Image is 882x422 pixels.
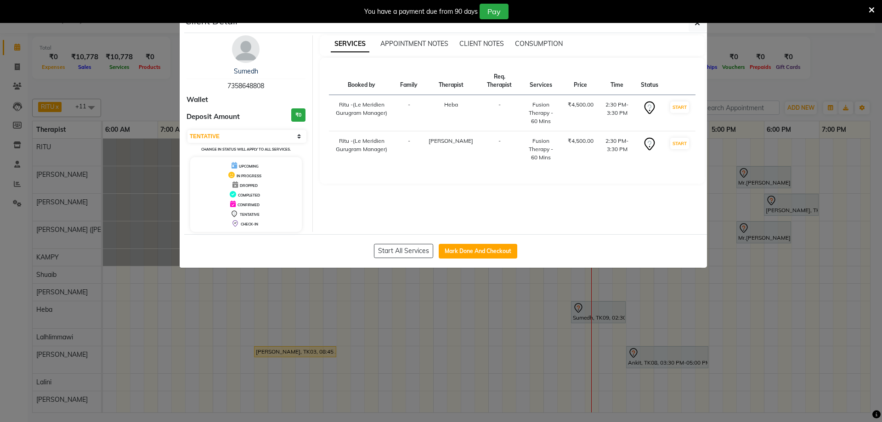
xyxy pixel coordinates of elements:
[234,67,258,75] a: Sumedh
[479,131,520,168] td: -
[239,164,259,169] span: UPCOMING
[187,112,240,122] span: Deposit Amount
[364,7,478,17] div: You have a payment due from 90 days
[395,95,423,131] td: -
[329,131,395,168] td: Ritu -(Le Meridien Gurugram Manager)
[515,39,563,48] span: CONSUMPTION
[439,244,517,259] button: Mark Done And Checkout
[459,39,504,48] span: CLIENT NOTES
[331,36,369,52] span: SERVICES
[237,203,260,207] span: CONFIRMED
[599,67,635,95] th: Time
[241,222,258,226] span: CHECK-IN
[599,131,635,168] td: 2:30 PM-3:30 PM
[480,4,509,19] button: Pay
[520,67,562,95] th: Services
[526,137,557,162] div: Fusion Therapy - 60 Mins
[562,67,599,95] th: Price
[291,108,305,122] h3: ₹0
[240,183,258,188] span: DROPPED
[444,101,458,108] span: Heba
[227,82,264,90] span: 7358648808
[395,131,423,168] td: -
[568,137,594,145] div: ₹4,500.00
[395,67,423,95] th: Family
[635,67,664,95] th: Status
[380,39,448,48] span: APPOINTMENT NOTES
[232,35,260,63] img: avatar
[670,138,689,149] button: START
[526,101,557,125] div: Fusion Therapy - 60 Mins
[429,137,473,144] span: [PERSON_NAME]
[670,101,689,113] button: START
[423,67,479,95] th: Therapist
[479,67,520,95] th: Req. Therapist
[479,95,520,131] td: -
[329,95,395,131] td: Ritu -(Le Meridien Gurugram Manager)
[187,95,208,105] span: Wallet
[568,101,594,109] div: ₹4,500.00
[237,174,261,178] span: IN PROGRESS
[329,67,395,95] th: Booked by
[374,244,433,258] button: Start All Services
[240,212,260,217] span: TENTATIVE
[599,95,635,131] td: 2:30 PM-3:30 PM
[238,193,260,197] span: COMPLETED
[201,147,291,152] small: Change in status will apply to all services.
